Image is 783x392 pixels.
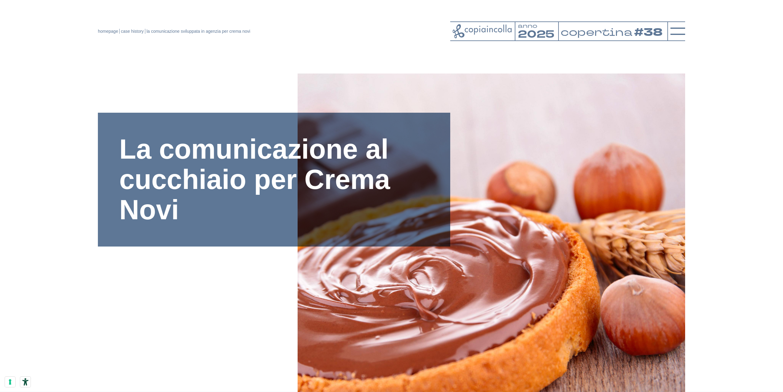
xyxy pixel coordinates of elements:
button: Le tue preferenze relative al consenso per le tecnologie di tracciamento [5,377,15,387]
tspan: copertina [561,25,633,40]
span: la comunicazione sviluppata in agenzia per crema novi [147,29,250,34]
tspan: anno [518,22,537,30]
a: case history [121,29,144,34]
a: homepage [98,29,118,34]
tspan: 2025 [518,27,555,41]
tspan: #38 [635,25,664,40]
button: Strumenti di accessibilità [20,377,31,387]
h1: La comunicazione al cucchiaio per Crema Novi [119,134,429,225]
